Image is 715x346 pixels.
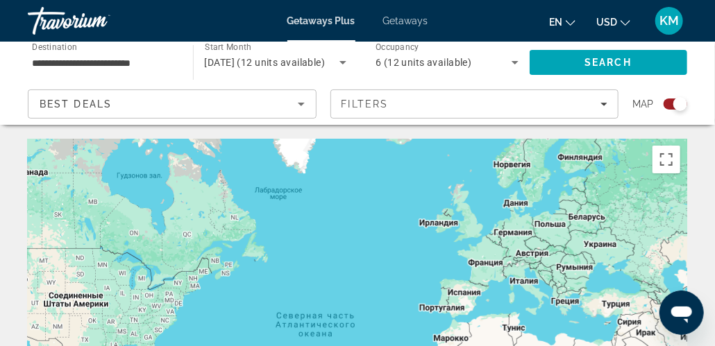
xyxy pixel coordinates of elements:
span: Destination [32,42,77,52]
a: Getaways Plus [287,15,355,26]
span: Occupancy [376,43,419,53]
mat-select: Sort by [40,96,305,112]
a: Getaways [383,15,428,26]
span: Map [632,94,653,114]
a: Travorium [28,3,167,39]
button: User Menu [651,6,687,35]
button: Search [530,50,688,75]
span: Start Month [205,43,251,53]
ya-tr-span: USD [596,17,617,28]
ya-tr-span: KM [659,13,679,28]
span: 6 (12 units available) [376,57,472,68]
ya-tr-span: en [549,17,562,28]
iframe: Кнопка запуска окна обмена сообщениями [659,291,704,335]
button: Change currency [596,12,630,32]
span: Best Deals [40,98,112,110]
button: Change language [549,12,575,32]
span: [DATE] (12 units available) [205,57,326,68]
input: Select destination [32,55,175,71]
span: Filters [342,98,389,110]
button: Filters [330,89,619,119]
span: Search [584,57,632,68]
button: Включить полноэкранный режим [653,146,680,173]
